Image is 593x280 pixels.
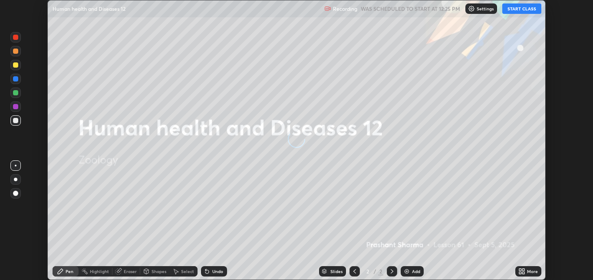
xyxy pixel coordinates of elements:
[181,269,194,273] div: Select
[66,269,73,273] div: Pen
[477,7,494,11] p: Settings
[374,269,376,274] div: /
[324,5,331,12] img: recording.375f2c34.svg
[330,269,343,273] div: Slides
[363,269,372,274] div: 2
[212,269,223,273] div: Undo
[152,269,166,273] div: Shapes
[468,5,475,12] img: class-settings-icons
[333,6,357,12] p: Recording
[124,269,137,273] div: Eraser
[403,268,410,275] img: add-slide-button
[527,269,538,273] div: More
[378,267,383,275] div: 2
[361,5,460,13] h5: WAS SCHEDULED TO START AT 12:25 PM
[502,3,541,14] button: START CLASS
[412,269,420,273] div: Add
[53,5,125,12] p: Human health and Diseases 12
[90,269,109,273] div: Highlight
